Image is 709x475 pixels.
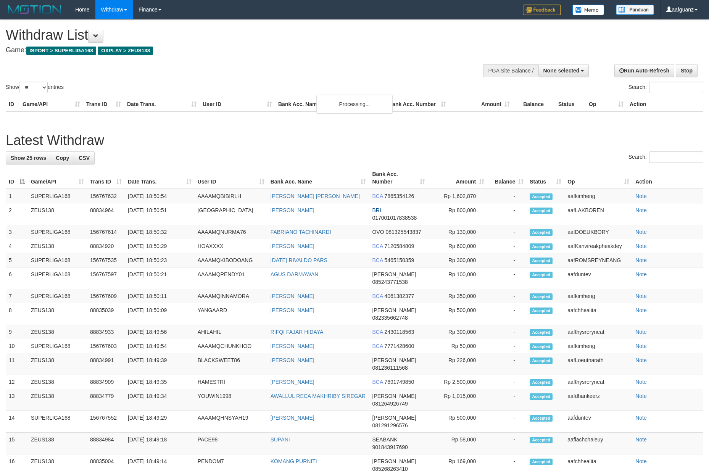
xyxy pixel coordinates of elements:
input: Search: [649,82,703,93]
td: 7 [6,289,28,303]
td: YANGAARD [195,303,267,325]
td: AAAAMQHNSYAH19 [195,411,267,433]
span: Copy 085268263410 to clipboard [372,466,408,472]
td: [DATE] 18:49:18 [125,433,195,454]
td: - [487,203,527,225]
td: SUPERLIGA168 [28,267,87,289]
th: Amount [449,97,513,111]
td: Rp 58,000 [428,433,487,454]
td: Rp 800,000 [428,203,487,225]
span: None selected [543,68,580,74]
td: BLACKSWEET86 [195,353,267,375]
span: BCA [372,257,383,263]
th: User ID [200,97,275,111]
td: [DATE] 18:49:56 [125,325,195,339]
td: 88834920 [87,239,125,253]
td: SUPERLIGA168 [28,289,87,303]
td: [DATE] 18:49:35 [125,375,195,389]
td: aafdhankeerz [564,389,632,411]
td: AAAAMQNURMA76 [195,225,267,239]
td: 9 [6,325,28,339]
td: 88834779 [87,389,125,411]
td: [DATE] 18:49:39 [125,353,195,375]
span: BCA [372,379,383,385]
span: BCA [372,329,383,335]
h1: Latest Withdraw [6,133,703,148]
td: aafduntev [564,411,632,433]
a: Note [635,393,647,399]
span: BCA [372,243,383,249]
th: Bank Acc. Number: activate to sort column ascending [369,167,428,189]
td: 156767535 [87,253,125,267]
span: Copy 081325543837 to clipboard [385,229,421,235]
td: ZEUS138 [28,239,87,253]
th: Status [555,97,586,111]
th: Op: activate to sort column ascending [564,167,632,189]
span: Copy 7891749850 to clipboard [384,379,414,385]
span: [PERSON_NAME] [372,271,416,277]
th: Amount: activate to sort column ascending [428,167,487,189]
td: 14 [6,411,28,433]
td: aafchhealita [564,303,632,325]
label: Show entries [6,82,64,93]
select: Showentries [19,82,48,93]
span: Accepted [530,258,553,264]
span: Accepted [530,459,553,465]
td: - [487,189,527,203]
a: Show 25 rows [6,151,51,164]
label: Search: [628,82,703,93]
td: [DATE] 18:49:29 [125,411,195,433]
a: CSV [74,151,95,164]
td: [DATE] 18:49:54 [125,339,195,353]
a: Note [635,436,647,443]
span: [PERSON_NAME] [372,393,416,399]
td: 88834909 [87,375,125,389]
th: Op [586,97,627,111]
td: ZEUS138 [28,325,87,339]
td: [DATE] 18:49:34 [125,389,195,411]
td: AAAAMQPENDY01 [195,267,267,289]
td: [DATE] 18:50:51 [125,203,195,225]
a: Note [635,207,647,213]
span: Copy 081264926749 to clipboard [372,401,408,407]
td: aafthysreryneat [564,325,632,339]
img: Button%20Memo.svg [572,5,604,15]
a: Note [635,257,647,263]
td: 156767614 [87,225,125,239]
a: [PERSON_NAME] [PERSON_NAME] [271,193,360,199]
a: AGUS DARMAWAN [271,271,319,277]
span: Copy 082335662748 to clipboard [372,315,408,321]
span: Accepted [530,308,553,314]
td: 6 [6,267,28,289]
td: [DATE] 18:50:54 [125,189,195,203]
td: AHILAHIL [195,325,267,339]
td: YOUWIN1998 [195,389,267,411]
span: Accepted [530,437,553,443]
span: Copy 081236111568 to clipboard [372,365,408,371]
span: Copy 7865354126 to clipboard [384,193,414,199]
span: Accepted [530,293,553,300]
span: Show 25 rows [11,155,46,161]
td: 1 [6,189,28,203]
td: HAMESTRI [195,375,267,389]
td: - [487,289,527,303]
td: Rp 350,000 [428,289,487,303]
td: 8 [6,303,28,325]
a: RIFQI FAJAR HIDAYA [271,329,324,335]
td: - [487,239,527,253]
span: SEABANK [372,436,397,443]
td: SUPERLIGA168 [28,189,87,203]
td: aafLoeutnarath [564,353,632,375]
td: 88834984 [87,433,125,454]
td: [GEOGRAPHIC_DATA] [195,203,267,225]
th: Game/API: activate to sort column ascending [28,167,87,189]
span: Copy 017001017838538 to clipboard [372,215,417,221]
span: [PERSON_NAME] [372,357,416,363]
span: Copy 7771428600 to clipboard [384,343,414,349]
th: Trans ID [83,97,124,111]
td: - [487,375,527,389]
td: 156767603 [87,339,125,353]
td: aafkimheng [564,339,632,353]
td: aaflachchaleuy [564,433,632,454]
span: Accepted [530,415,553,422]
